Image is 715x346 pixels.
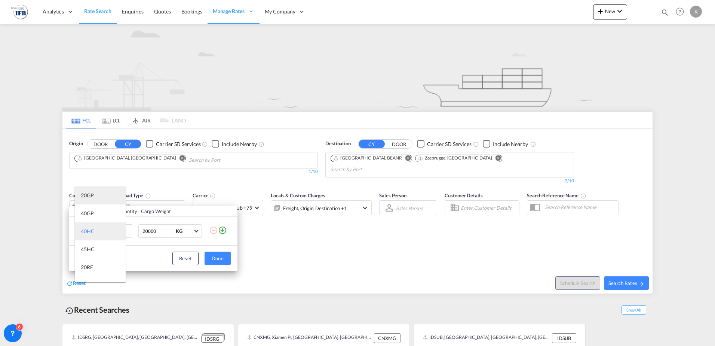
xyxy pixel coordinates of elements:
[81,246,95,253] div: 45HC
[81,228,95,235] div: 40HC
[81,210,94,217] div: 40GP
[81,264,93,271] div: 20RE
[81,192,94,199] div: 20GP
[81,282,93,289] div: 40RE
